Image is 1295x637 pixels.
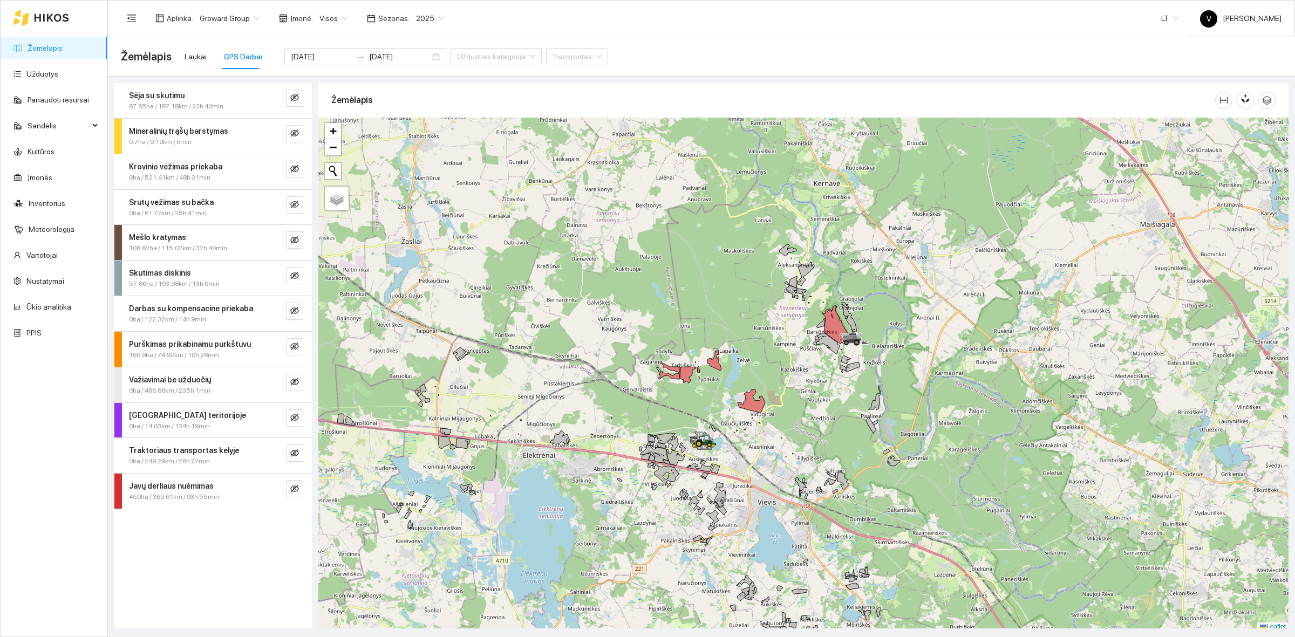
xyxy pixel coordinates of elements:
[114,332,312,367] div: Purškimas prikabinamu purkštuvu160.9ha / 74.92km / 10h 28mineye-invisible
[224,51,262,63] div: GPS Darbai
[127,13,137,23] span: menu-fold
[1260,623,1286,631] a: Leaflet
[200,10,260,26] span: Groward Group
[114,474,312,509] div: Javų derliaus nuėmimas450ha / 369.61km / 93h 55mineye-invisible
[290,449,299,459] span: eye-invisible
[286,303,303,320] button: eye-invisible
[129,101,223,112] span: 87.65ha / 187.18km / 22h 40min
[378,12,410,24] span: Sezonas :
[330,140,337,154] span: −
[286,90,303,107] button: eye-invisible
[286,409,303,427] button: eye-invisible
[325,139,341,155] a: Zoom out
[129,421,210,431] span: 0ha / 14.03km / 134h 19min
[29,199,65,208] a: Inventorius
[121,8,142,29] button: menu-fold
[114,296,312,331] div: Darbas su kompensacine priekaba0ha / 122.32km / 14h 9mineye-invisible
[26,251,58,259] a: Vartotojai
[325,123,341,139] a: Zoom in
[286,161,303,178] button: eye-invisible
[290,484,299,495] span: eye-invisible
[129,279,220,289] span: 57.86ha / 193.98km / 13h 6min
[369,51,430,63] input: Pabaigos data
[114,438,312,473] div: Traktoriaus transportas kelyje0ha / 249.29km / 28h 27mineye-invisible
[29,225,74,234] a: Meteorologija
[114,83,312,118] div: Sėja su skutimu87.65ha / 187.18km / 22h 40mineye-invisible
[114,261,312,296] div: Skutimas diskinis57.86ha / 193.98km / 13h 6mineye-invisible
[279,14,288,23] span: shop
[129,375,211,384] strong: Važiavimai be užduočių
[286,231,303,249] button: eye-invisible
[290,306,299,317] span: eye-invisible
[129,314,206,325] span: 0ha / 122.32km / 14h 9min
[114,190,312,225] div: Srutų vežimas su bačka0ha / 61.72km / 25h 41mineye-invisible
[129,482,214,490] strong: Javų derliaus nuėmimas
[290,129,299,139] span: eye-invisible
[26,277,64,285] a: Nustatymai
[290,12,313,24] span: Įmonė :
[28,95,89,104] a: Panaudoti resursai
[129,492,219,502] span: 450ha / 369.61km / 93h 55min
[290,342,299,352] span: eye-invisible
[129,386,210,396] span: 0ha / 486.66km / 235h 1min
[290,378,299,388] span: eye-invisible
[129,411,246,420] strong: [GEOGRAPHIC_DATA] teritorijoje
[325,187,349,210] a: Layers
[129,162,222,171] strong: Krovinio vežimas priekaba
[26,303,71,311] a: Ūkio analitika
[129,304,253,313] strong: Darbas su kompensacine priekaba
[367,14,376,23] span: calendar
[129,446,239,455] strong: Traktoriaus transportas kelyje
[286,338,303,355] button: eye-invisible
[167,12,193,24] span: Aplinka :
[28,173,52,182] a: Įmonės
[129,350,219,360] span: 160.9ha / 74.92km / 10h 28min
[286,444,303,462] button: eye-invisible
[129,208,207,218] span: 0ha / 61.72km / 25h 41min
[129,456,210,467] span: 0ha / 249.29km / 28h 27min
[290,200,299,210] span: eye-invisible
[26,70,58,78] a: Užduotys
[121,48,172,65] span: Žemėlapis
[325,163,341,179] button: Initiate a new search
[114,367,312,402] div: Važiavimai be užduočių0ha / 486.66km / 235h 1mineye-invisible
[129,269,191,277] strong: Skutimas diskinis
[1216,96,1232,105] span: column-width
[291,51,352,63] input: Pradžios data
[290,93,299,104] span: eye-invisible
[416,10,444,26] span: 2025
[290,165,299,175] span: eye-invisible
[129,340,251,348] strong: Purškimas prikabinamu purkštuvu
[129,127,228,135] strong: Mineralinių trąšų barstymas
[129,137,192,147] span: 0.7ha / 0.19km / 6min
[290,271,299,282] span: eye-invisible
[319,10,347,26] span: Visos
[185,51,207,63] div: Laukai
[330,124,337,138] span: +
[26,328,42,337] a: PPIS
[28,147,54,156] a: Kultūros
[129,173,210,183] span: 0ha / 521.41km / 48h 31min
[1161,10,1178,26] span: LT
[286,125,303,142] button: eye-invisible
[1200,14,1282,23] span: [PERSON_NAME]
[28,115,89,136] span: Sandėlis
[286,480,303,497] button: eye-invisible
[155,14,164,23] span: layout
[1215,92,1232,109] button: column-width
[1207,10,1211,28] span: V
[114,119,312,154] div: Mineralinių trąšų barstymas0.7ha / 0.19km / 6mineye-invisible
[129,233,186,242] strong: Mėšlo kratymas
[28,44,63,52] a: Žemėlapis
[290,413,299,423] span: eye-invisible
[286,374,303,391] button: eye-invisible
[356,52,365,61] span: to
[286,267,303,284] button: eye-invisible
[129,243,227,254] span: 108.82ha / 115.02km / 32h 40min
[331,85,1215,115] div: Žemėlapis
[114,225,312,260] div: Mėšlo kratymas108.82ha / 115.02km / 32h 40mineye-invisible
[290,236,299,246] span: eye-invisible
[356,52,365,61] span: swap-right
[129,198,214,207] strong: Srutų vežimas su bačka
[286,196,303,214] button: eye-invisible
